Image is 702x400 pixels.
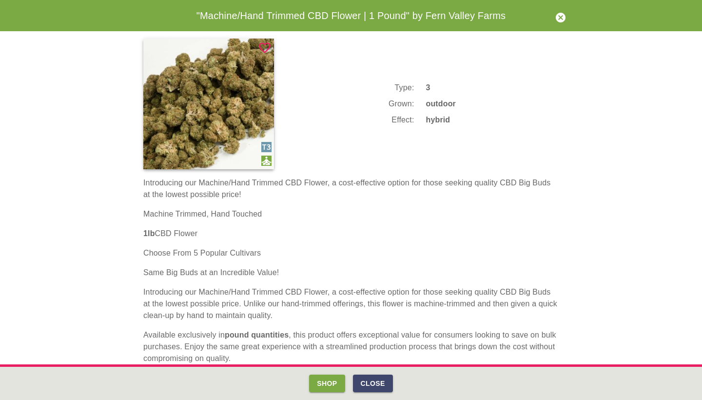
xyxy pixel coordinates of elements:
[143,267,559,279] p: Same Big Buds at an Incredible Value!
[143,329,559,364] p: Available exclusively in , this product offers exceptional value for consumers looking to save on...
[258,41,272,55] svg: Login to Add Favorite
[143,229,155,238] strong: 1lb
[143,208,559,220] p: Machine Trimmed, Hand Touched
[261,156,272,166] img: hybrid
[353,375,393,393] button: Close
[132,8,570,23] div: "Machine/Hand Trimmed CBD Flower | 1 Pound" by Fern Valley Farms
[426,82,455,94] p: 3
[143,247,559,259] p: Choose From 5 Popular Cultivars
[426,114,455,126] p: hybrid
[143,228,559,240] p: CBD Flower
[225,331,289,339] strong: pound quantities
[261,142,272,152] img: Type 3
[426,98,455,110] p: outdoor
[143,39,274,169] img: Machine/Hand Trimmed CBD Flower | 1 Pound
[309,375,345,393] button: Shop
[388,81,415,94] td: Type :
[143,286,559,321] p: Introducing our Machine/Hand Trimmed CBD Flower, a cost-effective option for those seeking qualit...
[388,114,415,126] td: Effect :
[388,98,415,110] td: Grown :
[143,177,559,200] p: Introducing our Machine/Hand Trimmed CBD Flower, a cost-effective option for those seeking qualit...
